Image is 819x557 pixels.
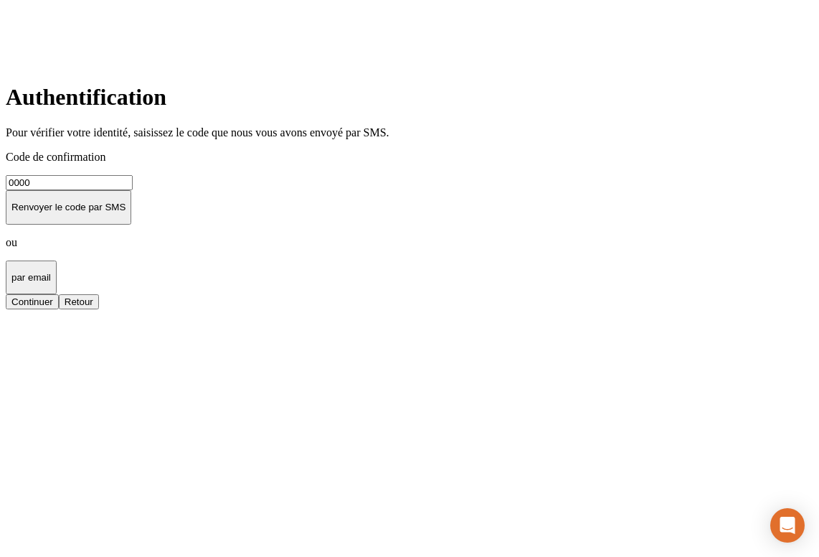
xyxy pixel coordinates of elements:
h1: Authentification [6,84,813,111]
button: Retour [59,294,99,309]
button: Continuer [6,294,59,309]
div: Retour [65,296,93,307]
button: par email [6,261,57,295]
p: Pour vérifier votre identité, saisissez le code que nous vous avons envoyé par SMS. [6,126,813,139]
p: par email [11,272,51,283]
button: Renvoyer le code par SMS [6,190,131,225]
div: Open Intercom Messenger [770,508,805,543]
p: Code de confirmation [6,151,813,164]
p: ou [6,236,813,249]
div: Continuer [11,296,53,307]
p: Renvoyer le code par SMS [11,202,126,212]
